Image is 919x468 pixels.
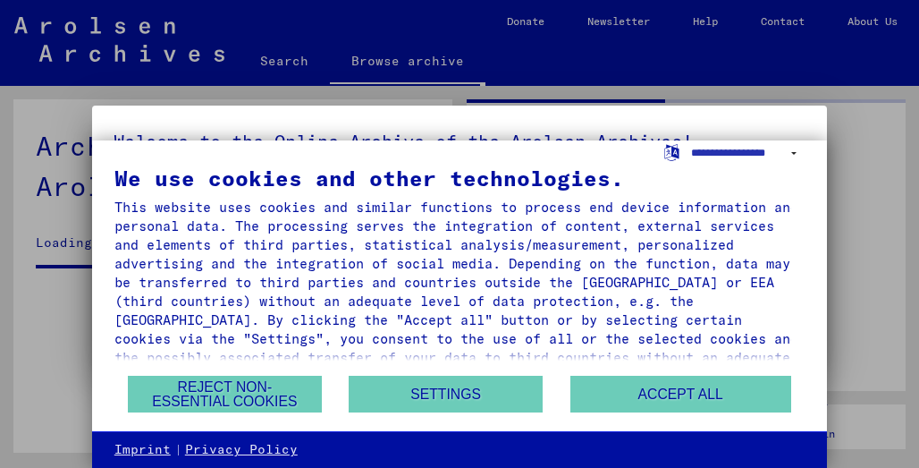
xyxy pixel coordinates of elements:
button: Reject non-essential cookies [128,376,321,413]
div: We use cookies and other technologies. [114,167,805,189]
button: Accept all [570,376,791,413]
a: Privacy Policy [185,441,298,459]
div: This website uses cookies and similar functions to process end device information and personal da... [114,198,805,386]
h5: Welcome to the Online Archive of the Arolsen Archives! [114,127,805,156]
a: Imprint [114,441,171,459]
button: Settings [349,376,542,413]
